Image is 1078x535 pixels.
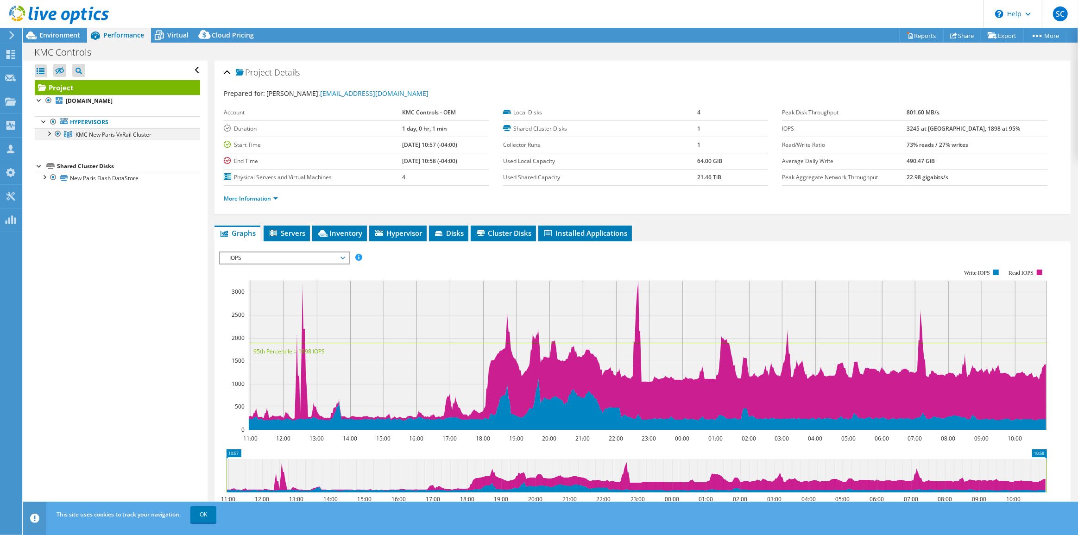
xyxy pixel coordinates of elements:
label: Physical Servers and Virtual Machines [224,173,402,182]
b: 4 [697,108,700,116]
text: 12:00 [277,434,291,442]
b: 22.98 gigabits/s [907,173,948,181]
text: 03:00 [768,495,782,503]
a: Hypervisors [35,116,200,128]
text: 1500 [232,357,245,365]
text: 17:00 [443,434,457,442]
span: Virtual [167,31,189,39]
text: 01:00 [709,434,723,442]
a: KMC New Paris VxRail Cluster [35,128,200,140]
b: [DOMAIN_NAME] [66,97,113,105]
text: 2000 [232,334,245,342]
text: Read IOPS [1009,270,1034,276]
svg: \n [995,10,1003,18]
text: 21:00 [576,434,590,442]
text: 09:00 [975,434,989,442]
label: End Time [224,157,402,166]
h1: KMC Controls [30,47,106,57]
text: 02:00 [733,495,748,503]
span: Disks [434,228,464,238]
span: IOPS [225,252,344,264]
b: 1 day, 0 hr, 1 min [402,125,447,132]
a: Share [943,28,981,43]
span: Project [236,68,272,77]
label: Duration [224,124,402,133]
b: 1 [697,141,700,149]
text: 06:00 [870,495,884,503]
text: 16:00 [392,495,406,503]
b: 64.00 GiB [697,157,722,165]
b: KMC Controls - OEM [402,108,456,116]
text: 14:00 [343,434,358,442]
label: Collector Runs [503,140,697,150]
text: 07:00 [904,495,919,503]
span: KMC New Paris VxRail Cluster [76,131,151,138]
text: 00:00 [675,434,690,442]
label: Peak Disk Throughput [782,108,907,117]
label: Average Daily Write [782,157,907,166]
span: This site uses cookies to track your navigation. [57,510,181,518]
label: Read/Write Ratio [782,140,907,150]
a: Project [35,80,200,95]
text: 2500 [232,311,245,319]
text: 1000 [232,380,245,388]
span: Performance [103,31,144,39]
span: Cluster Disks [475,228,531,238]
span: Inventory [317,228,362,238]
text: 3000 [232,288,245,296]
b: 490.47 GiB [907,157,935,165]
text: 16:00 [410,434,424,442]
a: Export [981,28,1024,43]
b: 1 [697,125,700,132]
a: New Paris Flash DataStore [35,172,200,184]
text: 08:00 [941,434,956,442]
text: 15:00 [358,495,372,503]
text: 95th Percentile = 1898 IOPS [253,347,325,355]
label: Start Time [224,140,402,150]
text: 01:00 [699,495,713,503]
text: 02:00 [742,434,756,442]
b: 4 [402,173,405,181]
text: 14:00 [324,495,338,503]
label: Local Disks [503,108,697,117]
a: [EMAIL_ADDRESS][DOMAIN_NAME] [320,89,429,98]
text: 0 [241,426,245,434]
label: Used Local Capacity [503,157,697,166]
b: [DATE] 10:57 (-04:00) [402,141,457,149]
span: Details [274,67,300,78]
text: 09:00 [972,495,987,503]
text: 23:00 [631,495,645,503]
text: Write IOPS [965,270,990,276]
label: IOPS [782,124,907,133]
text: 04:00 [802,495,816,503]
a: OK [190,506,216,523]
text: 17:00 [426,495,441,503]
a: More Information [224,195,278,202]
text: 20:00 [542,434,557,442]
text: 13:00 [310,434,324,442]
b: [DATE] 10:58 (-04:00) [402,157,457,165]
text: 22:00 [609,434,624,442]
b: 21.46 TiB [697,173,721,181]
span: Cloud Pricing [212,31,254,39]
text: 00:00 [665,495,680,503]
text: 23:00 [642,434,656,442]
text: 21:00 [563,495,577,503]
text: 19:00 [494,495,509,503]
text: 15:00 [377,434,391,442]
span: Graphs [219,228,256,238]
span: Servers [268,228,305,238]
span: Hypervisor [374,228,422,238]
text: 06:00 [875,434,889,442]
text: 20:00 [529,495,543,503]
b: 801.60 MB/s [907,108,939,116]
text: 10:00 [1008,434,1022,442]
text: 11:00 [221,495,236,503]
text: 04:00 [808,434,823,442]
div: Shared Cluster Disks [57,161,200,172]
span: [PERSON_NAME], [266,89,429,98]
label: Shared Cluster Disks [503,124,697,133]
span: Installed Applications [543,228,627,238]
text: 18:00 [476,434,491,442]
a: Reports [899,28,944,43]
